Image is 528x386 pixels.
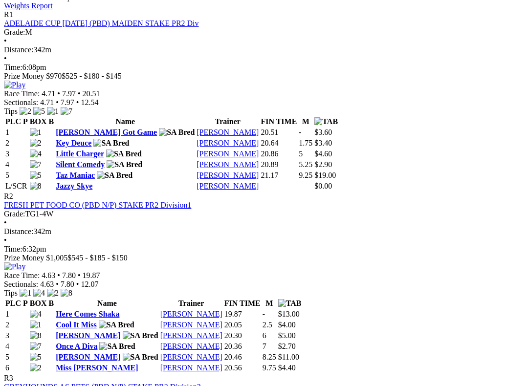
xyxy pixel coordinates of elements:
td: 21.17 [260,171,297,180]
div: Prize Money $970 [4,72,524,81]
td: 6 [5,363,28,373]
span: P [23,117,28,126]
td: 20.05 [224,320,261,330]
span: 7.80 [61,280,74,288]
a: [PERSON_NAME] [160,364,222,372]
td: 4 [5,160,28,170]
span: PLC [5,117,21,126]
td: 20.64 [260,138,297,148]
span: BOX [30,117,47,126]
th: FIN TIME [260,117,297,127]
th: Name [55,117,195,127]
td: 20.51 [260,128,297,137]
a: FRESH PET FOOD CO (PBD N/P) STAKE PR2 Division1 [4,201,191,209]
img: SA Bred [123,353,158,362]
span: R2 [4,192,13,200]
img: 2 [20,107,31,116]
span: Race Time: [4,271,40,279]
img: 2 [30,139,42,148]
a: [PERSON_NAME] [197,171,259,179]
a: [PERSON_NAME] [160,310,222,318]
img: TAB [278,299,302,308]
span: R1 [4,10,13,19]
a: Little Charger [56,150,104,158]
span: PLC [5,299,21,307]
div: 342m [4,227,524,236]
span: • [57,89,60,98]
span: Distance: [4,45,33,54]
span: • [57,271,60,279]
img: 8 [61,289,72,298]
a: [PERSON_NAME] [160,331,222,340]
img: 1 [20,289,31,298]
td: 5 [5,352,28,362]
a: [PERSON_NAME] [160,321,222,329]
span: $4.40 [278,364,296,372]
a: Key Deuce [56,139,91,147]
span: BOX [30,299,47,307]
img: TAB [314,117,338,126]
a: [PERSON_NAME] [197,128,259,136]
span: $4.60 [314,150,332,158]
text: 1.75 [299,139,312,147]
td: 1 [5,309,28,319]
a: Weights Report [4,1,53,10]
span: B [48,299,54,307]
span: Grade: [4,28,25,36]
text: - [299,128,301,136]
span: $2.90 [314,160,332,169]
text: 5 [299,150,303,158]
span: $3.40 [314,139,332,147]
span: $3.60 [314,128,332,136]
td: 3 [5,149,28,159]
a: Taz Maniac [56,171,95,179]
span: Grade: [4,210,25,218]
span: • [4,37,7,45]
img: SA Bred [99,321,134,329]
td: 20.89 [260,160,297,170]
span: 4.71 [40,98,54,107]
img: 2 [30,364,42,372]
span: Time: [4,63,22,71]
span: Distance: [4,227,33,236]
img: Play [4,262,25,271]
th: M [298,117,313,127]
img: 7 [61,107,72,116]
text: 5.25 [299,160,312,169]
div: 6:32pm [4,245,524,254]
img: 2 [47,289,59,298]
a: ADELAIDE CUP [DATE] (PBD) MAIDEN STAKE PR2 Div [4,19,199,27]
span: P [23,299,28,307]
a: Cool It Miss [56,321,97,329]
text: 8.25 [263,353,276,361]
span: $13.00 [278,310,300,318]
img: 7 [30,160,42,169]
span: $2.70 [278,342,296,350]
img: SA Bred [159,128,195,137]
td: 2 [5,320,28,330]
text: - [263,310,265,318]
a: [PERSON_NAME] [197,150,259,158]
span: 12.07 [81,280,98,288]
span: Tips [4,107,18,115]
span: Sectionals: [4,280,38,288]
img: 4 [30,150,42,158]
img: 7 [30,342,42,351]
span: • [4,236,7,244]
img: Play [4,81,25,89]
span: • [4,54,7,63]
text: 6 [263,331,266,340]
th: Trainer [160,299,223,308]
text: 2.5 [263,321,272,329]
span: $5.00 [278,331,296,340]
span: 7.80 [62,271,76,279]
a: [PERSON_NAME] [56,353,120,361]
div: 342m [4,45,524,54]
td: 20.86 [260,149,297,159]
span: • [78,89,81,98]
span: $11.00 [278,353,299,361]
a: [PERSON_NAME] [197,182,259,190]
a: [PERSON_NAME] [197,139,259,147]
span: $19.00 [314,171,336,179]
th: FIN TIME [224,299,261,308]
